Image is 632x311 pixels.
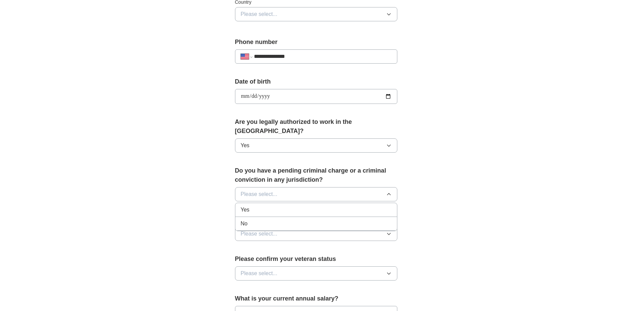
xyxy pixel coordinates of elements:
span: Please select... [241,190,278,198]
span: No [241,220,248,228]
button: Yes [235,138,397,153]
label: Phone number [235,38,397,47]
button: Please select... [235,227,397,241]
label: Please confirm your veteran status [235,254,397,264]
span: Please select... [241,269,278,277]
label: Date of birth [235,77,397,86]
button: Please select... [235,187,397,201]
span: Yes [241,141,250,150]
button: Please select... [235,7,397,21]
label: What is your current annual salary? [235,294,397,303]
label: Do you have a pending criminal charge or a criminal conviction in any jurisdiction? [235,166,397,184]
label: Are you legally authorized to work in the [GEOGRAPHIC_DATA]? [235,117,397,136]
span: Please select... [241,230,278,238]
span: Please select... [241,10,278,18]
button: Please select... [235,266,397,281]
span: Yes [241,206,250,214]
